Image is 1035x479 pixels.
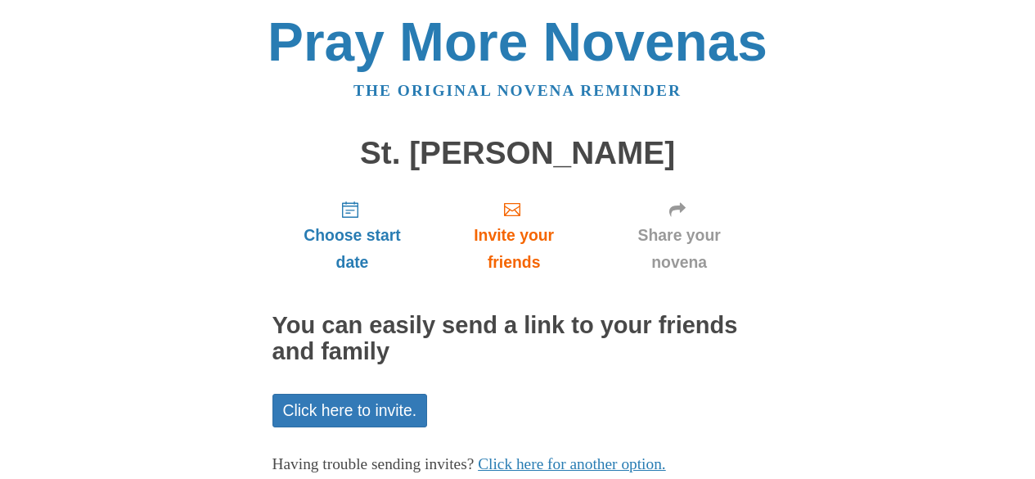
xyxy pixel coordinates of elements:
span: Choose start date [289,222,416,276]
span: Share your novena [612,222,747,276]
span: Invite your friends [448,222,578,276]
a: Choose start date [272,187,433,284]
a: Click here for another option. [478,455,666,472]
span: Having trouble sending invites? [272,455,475,472]
a: Invite your friends [432,187,595,284]
a: Click here to invite. [272,394,428,427]
a: The original novena reminder [353,82,682,99]
a: Pray More Novenas [268,11,767,72]
h1: St. [PERSON_NAME] [272,136,763,171]
a: Share your novena [596,187,763,284]
h2: You can easily send a link to your friends and family [272,313,763,365]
